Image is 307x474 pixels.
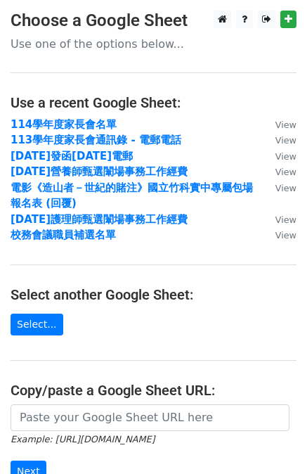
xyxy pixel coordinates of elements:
[261,229,296,241] a: View
[275,167,296,177] small: View
[11,382,296,399] h4: Copy/paste a Google Sheet URL:
[261,165,296,178] a: View
[275,214,296,225] small: View
[11,37,296,51] p: Use one of the options below...
[11,118,117,131] a: 114學年度家長會名單
[275,183,296,193] small: View
[261,134,296,146] a: View
[275,151,296,162] small: View
[11,94,296,111] h4: Use a recent Google Sheet:
[11,229,116,241] a: 校務會議職員補選名單
[11,134,181,146] a: 113學年度家長會通訊錄 - 電郵電話
[11,404,289,431] input: Paste your Google Sheet URL here
[261,118,296,131] a: View
[275,230,296,241] small: View
[275,120,296,130] small: View
[11,213,188,226] a: [DATE]護理師甄選闈場事務工作經費
[11,11,296,31] h3: Choose a Google Sheet
[261,213,296,226] a: View
[11,150,133,162] a: [DATE]發函[DATE]電郵
[11,314,63,335] a: Select...
[275,135,296,146] small: View
[11,165,188,178] a: [DATE]營養師甄選闈場事務工作經費
[11,181,253,210] a: 電影《造山者－世紀的賭注》國立竹科實中專屬包場報名表 (回覆)
[261,150,296,162] a: View
[11,434,155,444] small: Example: [URL][DOMAIN_NAME]
[11,286,296,303] h4: Select another Google Sheet:
[261,181,296,194] a: View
